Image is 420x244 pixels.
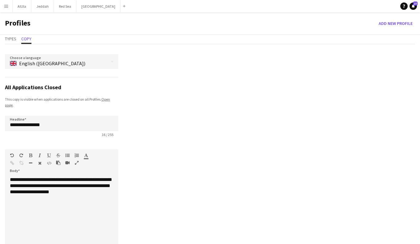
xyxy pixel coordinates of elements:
[413,2,418,6] span: 27
[84,153,88,158] button: Text Color
[31,0,54,12] button: Jeddah
[54,0,76,12] button: Red Sea
[75,153,79,158] button: Ordered List
[47,153,51,158] button: Underline
[19,60,85,66] span: English ([GEOGRAPHIC_DATA])
[410,2,417,10] a: 27
[65,153,70,158] button: Unordered List
[13,0,31,12] button: AlUla
[10,153,14,158] button: Undo
[38,161,42,166] button: Clear Formatting
[19,153,23,158] button: Redo
[56,153,60,158] button: Strikethrough
[65,160,70,165] button: Insert video
[47,161,51,166] button: HTML Code
[97,132,118,137] span: 16 / 255
[21,37,31,41] span: Copy
[28,153,33,158] button: Bold
[75,160,79,165] button: Fullscreen
[76,0,120,12] button: [GEOGRAPHIC_DATA]
[38,153,42,158] button: Italic
[5,18,31,28] h1: Profiles
[5,37,16,41] span: Types
[5,85,118,95] h3: All Applications Closed
[56,160,60,165] button: Paste as plain text
[5,97,110,107] span: This copy is visible when applications are closed on all Profiles.
[376,18,415,28] button: Add new Profile
[28,161,33,166] button: Horizontal Line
